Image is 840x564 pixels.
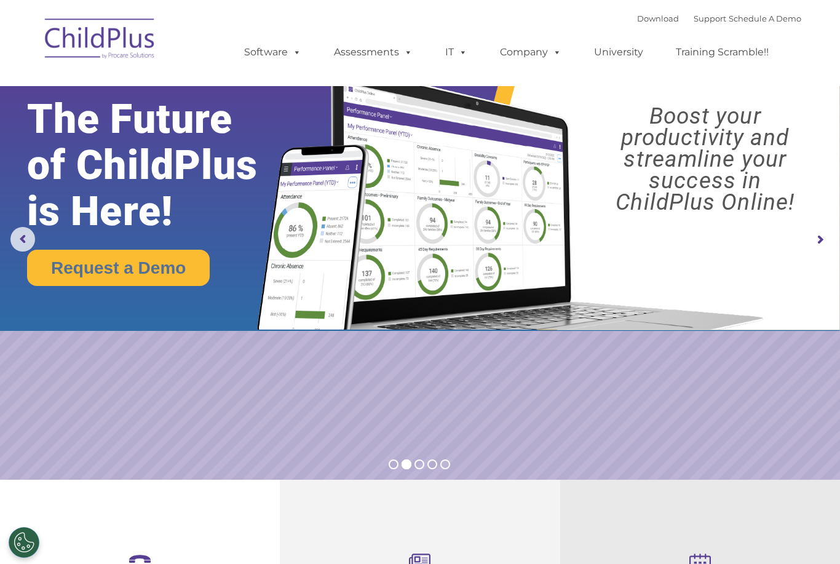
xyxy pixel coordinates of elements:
[322,40,425,65] a: Assessments
[637,14,801,23] font: |
[694,14,726,23] a: Support
[664,40,781,65] a: Training Scramble!!
[39,10,162,71] img: ChildPlus by Procare Solutions
[729,14,801,23] a: Schedule A Demo
[633,431,840,564] iframe: Chat Widget
[580,105,830,213] rs-layer: Boost your productivity and streamline your success in ChildPlus Online!
[433,40,480,65] a: IT
[488,40,574,65] a: Company
[171,81,208,90] span: Last name
[27,96,295,234] rs-layer: The Future of ChildPlus is Here!
[27,250,210,286] a: Request a Demo
[9,527,39,558] button: Cookies Settings
[171,132,223,141] span: Phone number
[582,40,656,65] a: University
[637,14,679,23] a: Download
[232,40,314,65] a: Software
